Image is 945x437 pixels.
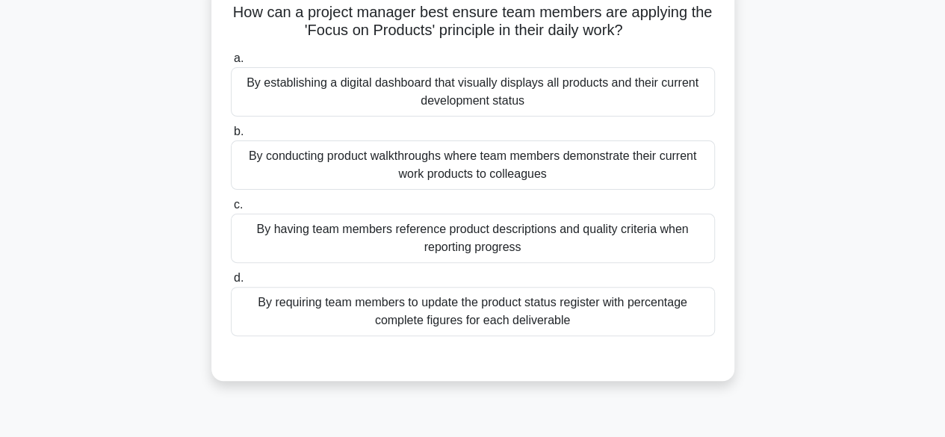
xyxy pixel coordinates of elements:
span: d. [234,271,244,284]
span: c. [234,198,243,211]
div: By having team members reference product descriptions and quality criteria when reporting progress [231,214,715,263]
span: a. [234,52,244,64]
h5: How can a project manager best ensure team members are applying the 'Focus on Products' principle... [229,3,716,40]
div: By requiring team members to update the product status register with percentage complete figures ... [231,287,715,336]
div: By establishing a digital dashboard that visually displays all products and their current develop... [231,67,715,117]
div: By conducting product walkthroughs where team members demonstrate their current work products to ... [231,140,715,190]
span: b. [234,125,244,137]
